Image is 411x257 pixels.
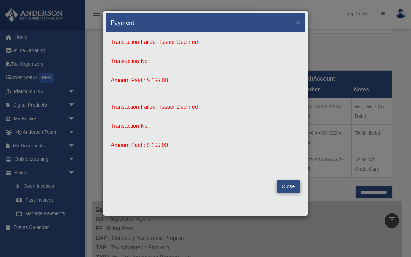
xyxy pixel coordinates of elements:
[296,18,300,26] span: ×
[111,57,300,66] p: Transaction No :
[111,140,300,150] p: Amount Paid : $ 155.00
[111,76,300,85] p: Amount Paid : $ 155.00
[296,19,300,26] button: Close
[111,121,300,131] p: Transaction No :
[277,180,300,193] button: Close
[111,18,135,27] h5: Payment
[111,102,300,112] p: Transaction Failed , Issuer Declined
[111,37,300,47] p: Transaction Failed , Issuer Declined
